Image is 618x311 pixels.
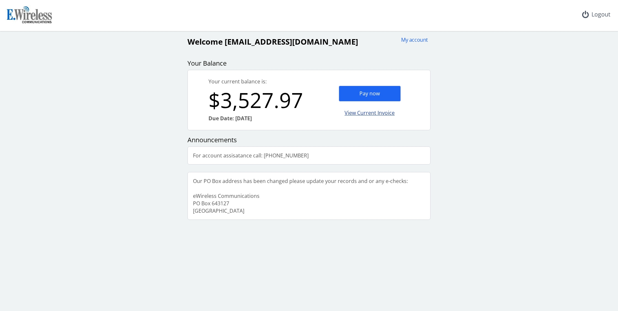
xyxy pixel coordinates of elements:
span: [EMAIL_ADDRESS][DOMAIN_NAME] [225,36,358,47]
div: View Current Invoice [339,105,401,121]
div: Due Date: [DATE] [208,115,309,122]
span: Welcome [187,36,223,47]
div: Your current balance is: [208,78,309,85]
span: Announcements [187,135,237,144]
div: $3,527.97 [208,85,309,115]
div: For account assisatance call: [PHONE_NUMBER] [188,147,314,165]
div: Our PO Box address has been changed please update your records and or any e-checks: eWireless Com... [188,172,413,220]
span: Your Balance [187,59,227,68]
div: Pay now [339,86,401,102]
div: My account [397,36,428,44]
